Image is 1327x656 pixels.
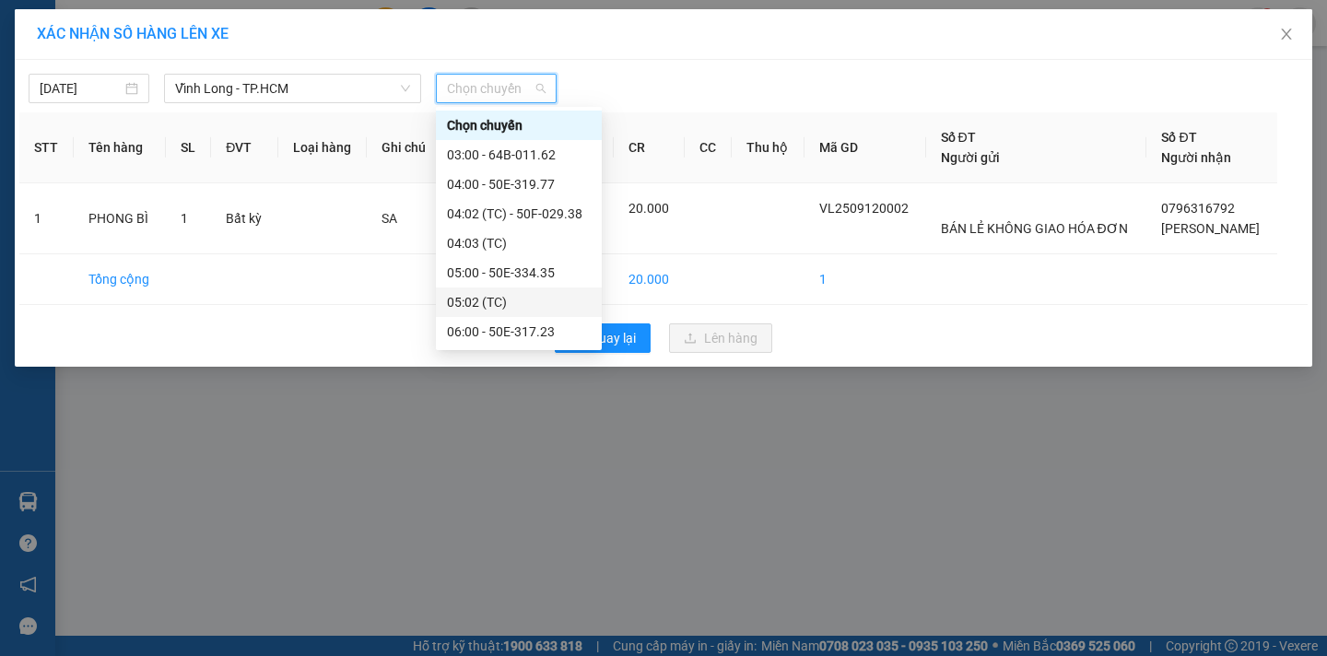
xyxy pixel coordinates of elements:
th: Thu hộ [732,112,804,183]
span: 20.000 [628,201,669,216]
span: VL2509120002 [819,201,909,216]
th: Mã GD [804,112,926,183]
div: Chọn chuyến [436,111,602,140]
div: 04:00 - 50E-319.77 [447,174,591,194]
div: 04:02 (TC) - 50F-029.38 [447,204,591,224]
span: Số ĐT [1161,130,1196,145]
div: 03:00 - 64B-011.62 [447,145,591,165]
th: CR [614,112,686,183]
span: Vĩnh Long - TP.HCM [175,75,410,102]
span: BÁN LẺ KHÔNG GIAO HÓA ĐƠN [941,221,1128,236]
input: 12/09/2025 [40,78,122,99]
td: Bất kỳ [211,183,277,254]
span: Người nhận [1161,150,1231,165]
td: 1 [804,254,926,305]
div: Chọn chuyến [447,115,591,135]
div: 04:03 (TC) [447,233,591,253]
th: Loại hàng [278,112,368,183]
th: Tên hàng [74,112,166,183]
span: 1 [181,211,188,226]
span: [PERSON_NAME] [1161,221,1260,236]
div: 05:02 (TC) [447,292,591,312]
button: Close [1261,9,1312,61]
div: 05:00 - 50E-334.35 [447,263,591,283]
th: ĐVT [211,112,277,183]
span: Chọn chuyến [447,75,546,102]
td: PHONG BÌ [74,183,166,254]
th: STT [19,112,74,183]
button: uploadLên hàng [669,323,772,353]
td: 20.000 [614,254,686,305]
th: SL [166,112,211,183]
span: 0796316792 [1161,201,1235,216]
span: Người gửi [941,150,1000,165]
span: Số ĐT [941,130,976,145]
td: Tổng cộng [74,254,166,305]
th: Ghi chú [367,112,442,183]
button: rollbackQuay lại [555,323,651,353]
span: XÁC NHẬN SỐ HÀNG LÊN XE [37,25,229,42]
div: 06:00 - 50E-317.23 [447,322,591,342]
span: close [1279,27,1294,41]
span: Quay lại [590,328,636,348]
span: SA [382,211,397,226]
th: CC [685,112,732,183]
span: down [400,83,411,94]
td: 1 [19,183,74,254]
